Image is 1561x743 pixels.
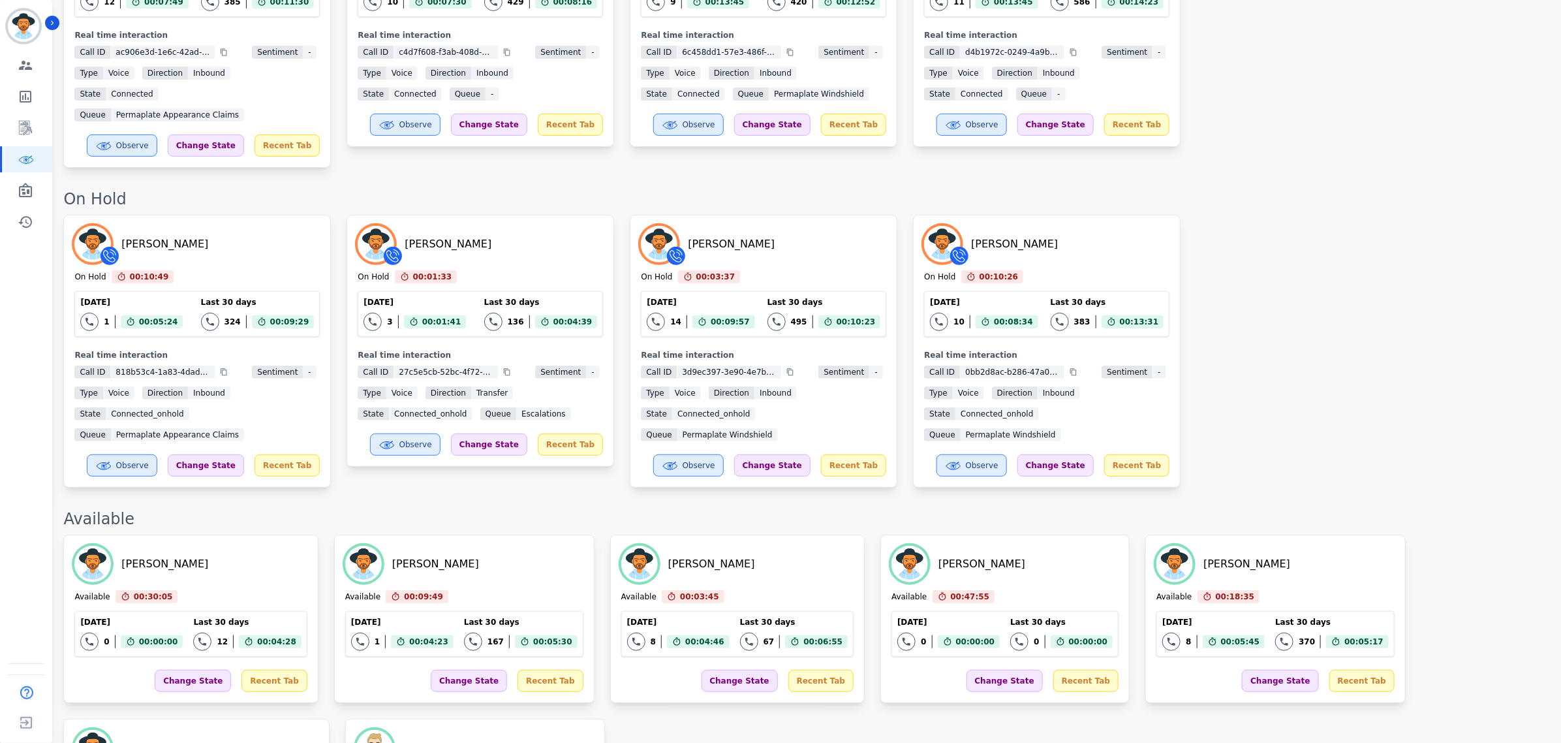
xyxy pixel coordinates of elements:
[1016,87,1052,101] span: Queue
[358,67,386,80] span: Type
[345,592,380,603] div: Available
[1344,635,1383,648] span: 00:05:17
[936,454,1007,477] button: Observe
[1017,454,1094,477] div: Change State
[303,46,316,59] span: -
[1156,592,1192,603] div: Available
[74,366,110,379] span: Call ID
[63,509,1548,530] div: Available
[677,46,781,59] span: 6c458dd1-57e3-486f-bb65-11cb066735b8
[924,46,960,59] span: Call ID
[1051,297,1164,308] div: Last 30 days
[394,46,498,59] span: c4d7f608-f3ab-408d-9722-2ee9fc66c2f2
[538,114,603,136] div: Recent Tab
[924,387,953,400] span: Type
[734,114,811,136] div: Change State
[155,670,231,692] div: Change State
[953,67,984,80] span: voice
[188,67,230,80] span: inbound
[1152,366,1166,379] span: -
[106,87,159,101] span: connected
[621,592,657,603] div: Available
[103,387,134,400] span: voice
[535,366,586,379] span: Sentiment
[930,297,1038,308] div: [DATE]
[670,67,701,80] span: voice
[116,140,149,151] span: Observe
[104,637,109,647] div: 0
[1186,637,1191,647] div: 8
[241,670,307,692] div: Recent Tab
[641,87,672,101] span: State
[956,635,995,648] span: 00:00:00
[74,67,103,80] span: Type
[516,407,571,420] span: Escalations
[399,119,432,130] span: Observe
[953,317,965,327] div: 10
[168,134,244,157] div: Change State
[74,46,110,59] span: Call ID
[74,407,106,420] span: State
[1017,114,1094,136] div: Change State
[734,454,811,477] div: Change State
[641,46,677,59] span: Call ID
[677,428,778,441] span: Permaplate Windshield
[553,315,593,328] span: 00:04:39
[425,67,471,80] span: Direction
[1242,670,1318,692] div: Change State
[370,114,440,136] button: Observe
[924,272,955,283] div: On Hold
[358,366,394,379] span: Call ID
[104,317,109,327] div: 1
[111,428,244,441] span: Permaplate Appearance Claims
[702,670,778,692] div: Change State
[924,350,1169,360] div: Real time interaction
[955,87,1008,101] span: connected
[966,460,998,471] span: Observe
[80,617,183,627] div: [DATE]
[992,67,1038,80] span: Direction
[971,236,1058,252] div: [PERSON_NAME]
[255,134,320,157] div: Recent Tab
[586,366,599,379] span: -
[924,407,955,420] span: State
[392,556,479,572] div: [PERSON_NAME]
[936,114,1007,136] button: Observe
[1038,387,1080,400] span: inbound
[409,635,448,648] span: 00:04:23
[960,366,1064,379] span: 0bb2d8ac-b286-47a0-a4e1-2839f942af30
[1069,635,1108,648] span: 00:00:00
[672,407,755,420] span: connected_onhold
[139,315,178,328] span: 00:05:24
[431,670,507,692] div: Change State
[924,67,953,80] span: Type
[627,617,730,627] div: [DATE]
[394,366,498,379] span: 27c5e5cb-52bc-4f72-9e50-d00c2043b0c4
[767,297,881,308] div: Last 30 days
[1052,87,1065,101] span: -
[487,637,504,647] div: 167
[1104,454,1169,477] div: Recent Tab
[486,87,499,101] span: -
[1010,617,1113,627] div: Last 30 days
[696,270,735,283] span: 00:03:37
[425,387,471,400] span: Direction
[106,407,189,420] span: connected_onhold
[358,407,389,420] span: State
[1074,317,1090,327] div: 383
[994,315,1033,328] span: 00:08:34
[413,270,452,283] span: 00:01:33
[63,189,1548,210] div: On Hold
[358,272,389,283] div: On Hold
[188,387,230,400] span: inbound
[1038,67,1080,80] span: inbound
[688,236,775,252] div: [PERSON_NAME]
[74,350,320,360] div: Real time interaction
[386,387,418,400] span: voice
[924,87,955,101] span: State
[168,454,244,477] div: Change State
[464,617,578,627] div: Last 30 days
[966,119,998,130] span: Observe
[672,87,725,101] span: connected
[980,270,1019,283] span: 00:10:26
